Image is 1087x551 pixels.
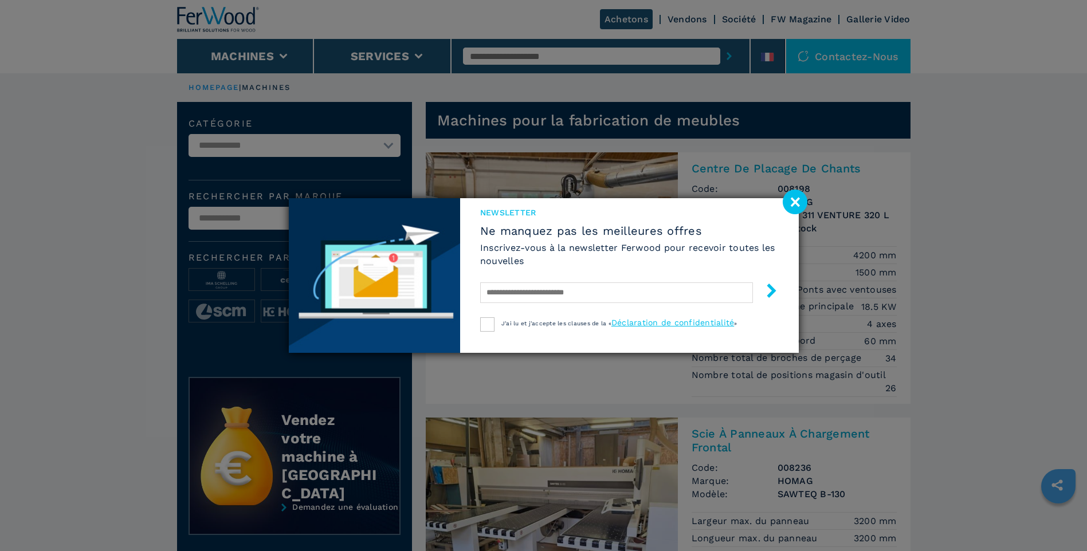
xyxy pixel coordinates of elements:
[480,224,779,238] span: Ne manquez pas les meilleures offres
[753,279,779,306] button: submit-button
[289,198,460,353] img: Newsletter image
[611,318,735,327] a: Déclaration de confidentialité
[480,241,779,267] h6: Inscrivez-vous à la newsletter Ferwood pour recevoir toutes les nouvelles
[501,320,611,326] span: J'ai lu et j'accepte les clauses de la «
[480,207,779,218] span: Newsletter
[734,320,737,326] span: »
